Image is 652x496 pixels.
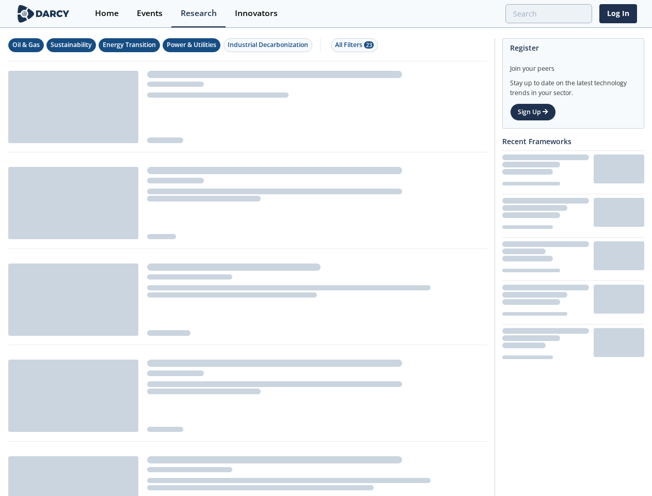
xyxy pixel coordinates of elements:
[599,4,637,23] a: Log In
[510,57,637,73] div: Join your peers
[228,40,308,50] div: Industrial Decarbonization
[331,38,378,52] button: All Filters 23
[137,9,163,18] div: Events
[103,40,156,50] div: Energy Transition
[12,40,40,50] div: Oil & Gas
[510,73,637,98] div: Stay up to date on the latest technology trends in your sector.
[505,4,592,23] input: Advanced Search
[46,38,96,52] button: Sustainability
[8,38,44,52] button: Oil & Gas
[163,38,220,52] button: Power & Utilities
[335,40,374,50] div: All Filters
[502,132,644,150] div: Recent Frameworks
[99,38,160,52] button: Energy Transition
[181,9,217,18] div: Research
[224,38,312,52] button: Industrial Decarbonization
[510,103,556,121] a: Sign Up
[364,41,374,49] span: 23
[167,40,216,50] div: Power & Utilities
[510,39,637,57] div: Register
[235,9,278,18] div: Innovators
[95,9,119,18] div: Home
[51,40,92,50] div: Sustainability
[15,5,72,23] img: logo-wide.svg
